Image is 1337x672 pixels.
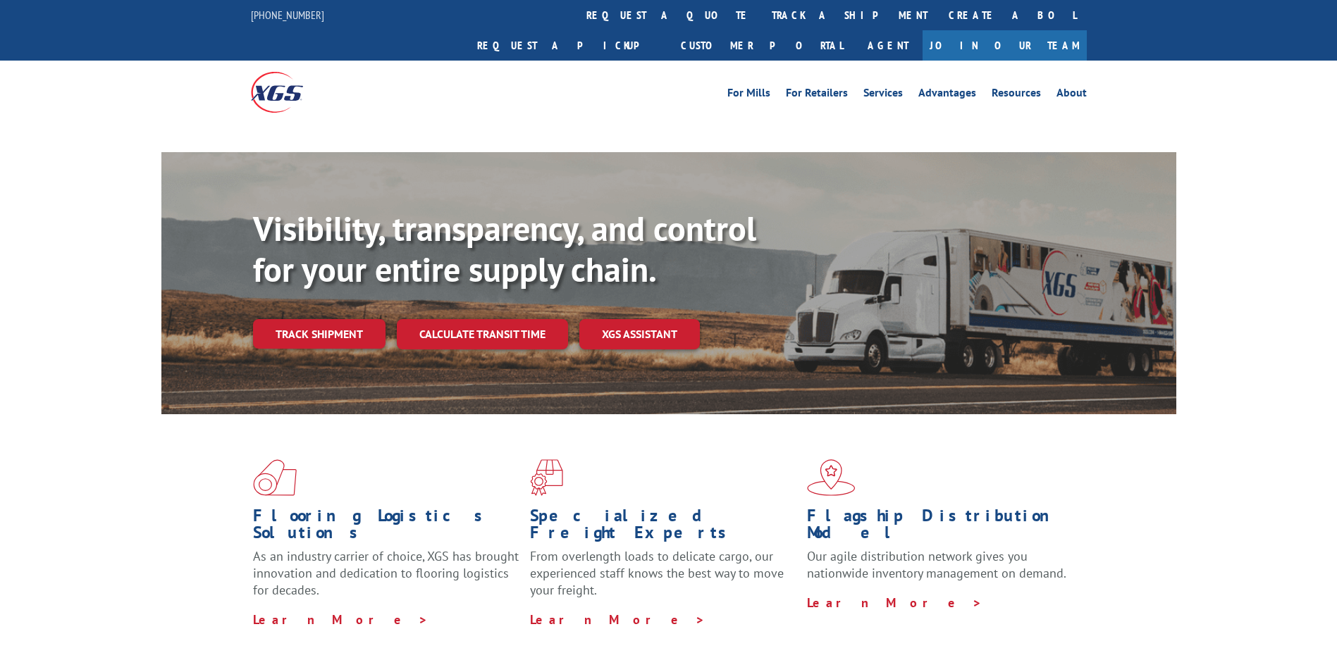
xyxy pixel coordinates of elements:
a: Learn More > [253,611,429,628]
a: About [1056,87,1087,103]
span: As an industry carrier of choice, XGS has brought innovation and dedication to flooring logistics... [253,548,519,598]
a: Learn More > [807,595,982,611]
a: Calculate transit time [397,319,568,349]
b: Visibility, transparency, and control for your entire supply chain. [253,206,756,291]
a: Request a pickup [467,30,670,61]
h1: Specialized Freight Experts [530,507,796,548]
a: For Retailers [786,87,848,103]
a: Advantages [918,87,976,103]
a: Customer Portal [670,30,854,61]
a: Learn More > [530,611,706,628]
h1: Flagship Distribution Model [807,507,1073,548]
span: Our agile distribution network gives you nationwide inventory management on demand. [807,548,1066,581]
a: Resources [992,87,1041,103]
a: XGS ASSISTANT [579,319,700,349]
img: xgs-icon-focused-on-flooring-red [530,459,563,496]
h1: Flooring Logistics Solutions [253,507,519,548]
img: xgs-icon-flagship-distribution-model-red [807,459,856,496]
img: xgs-icon-total-supply-chain-intelligence-red [253,459,297,496]
a: Join Our Team [923,30,1087,61]
a: Agent [854,30,923,61]
a: Services [863,87,903,103]
a: For Mills [727,87,770,103]
a: Track shipment [253,319,386,349]
p: From overlength loads to delicate cargo, our experienced staff knows the best way to move your fr... [530,548,796,611]
a: [PHONE_NUMBER] [251,8,324,22]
